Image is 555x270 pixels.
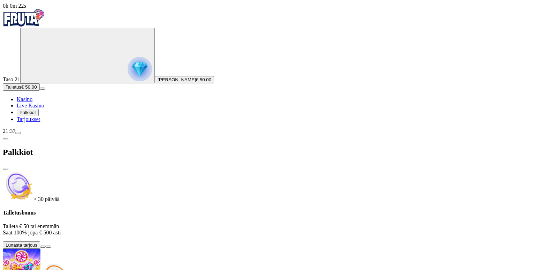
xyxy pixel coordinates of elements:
h4: Talletusbonus [3,210,552,216]
span: Palkkiot [20,110,36,115]
a: Live Kasino [17,103,44,108]
span: Lunasta tarjous [6,242,37,248]
button: menu [15,132,21,134]
a: Tarjoukset [17,116,40,122]
span: € 50.00 [196,77,211,82]
nav: Primary [3,9,552,122]
a: Fruta [3,22,45,28]
img: reward progress [128,57,152,81]
a: Kasino [17,96,32,102]
img: Reload bonus icon [3,170,33,201]
button: Palkkiot [17,109,39,116]
img: Fruta [3,9,45,27]
span: € 50.00 [21,84,37,90]
nav: Main menu [3,96,552,122]
button: info [46,246,51,248]
button: Lunasta tarjous [3,241,40,249]
button: close [3,168,8,170]
span: Talletus [6,84,21,90]
button: chevron-left icon [3,138,8,140]
span: 21:37 [3,128,15,134]
p: Talleta € 50 tai enemmän Saat 100% jopa € 500 asti [3,223,552,236]
button: menu [40,88,45,90]
span: user session time [3,3,26,9]
button: [PERSON_NAME]€ 50.00 [155,76,214,83]
h2: Palkkiot [3,148,552,157]
span: Taso 21 [3,76,20,82]
span: [PERSON_NAME] [158,77,196,82]
button: Talletusplus icon€ 50.00 [3,83,40,91]
span: countdown [33,196,60,202]
button: reward progress [20,28,155,83]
